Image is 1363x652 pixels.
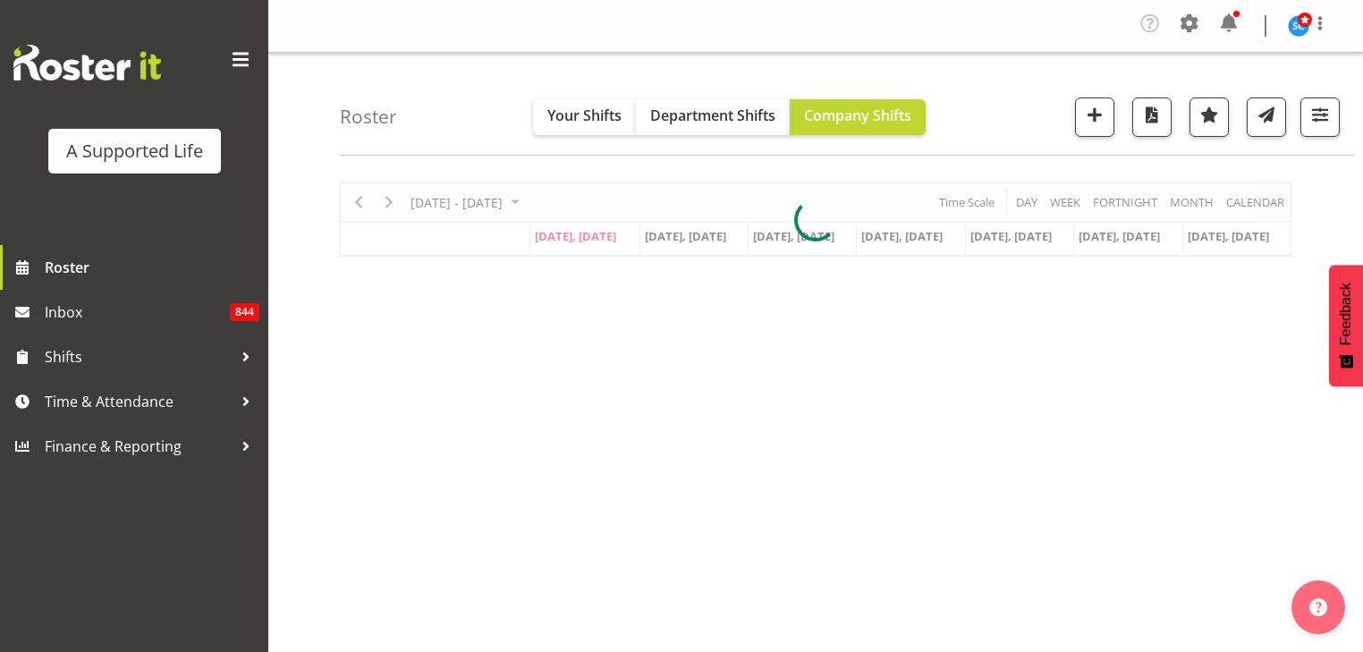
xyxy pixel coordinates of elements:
div: A Supported Life [66,138,203,165]
span: Roster [45,254,259,281]
button: Your Shifts [533,99,636,135]
span: Inbox [45,299,230,326]
button: Department Shifts [636,99,790,135]
img: silke-carter9768.jpg [1288,15,1309,37]
span: Time & Attendance [45,388,233,415]
button: Company Shifts [790,99,926,135]
span: Finance & Reporting [45,433,233,460]
span: Your Shifts [547,106,622,125]
img: help-xxl-2.png [1309,598,1327,616]
img: Rosterit website logo [13,45,161,80]
button: Highlight an important date within the roster. [1189,97,1229,137]
h4: Roster [340,106,397,127]
button: Filter Shifts [1300,97,1340,137]
button: Feedback - Show survey [1329,265,1363,386]
span: Feedback [1338,283,1354,345]
span: Department Shifts [650,106,775,125]
span: 844 [230,303,259,321]
span: Company Shifts [804,106,911,125]
button: Add a new shift [1075,97,1114,137]
button: Send a list of all shifts for the selected filtered period to all rostered employees. [1247,97,1286,137]
button: Download a PDF of the roster according to the set date range. [1132,97,1172,137]
span: Shifts [45,343,233,370]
